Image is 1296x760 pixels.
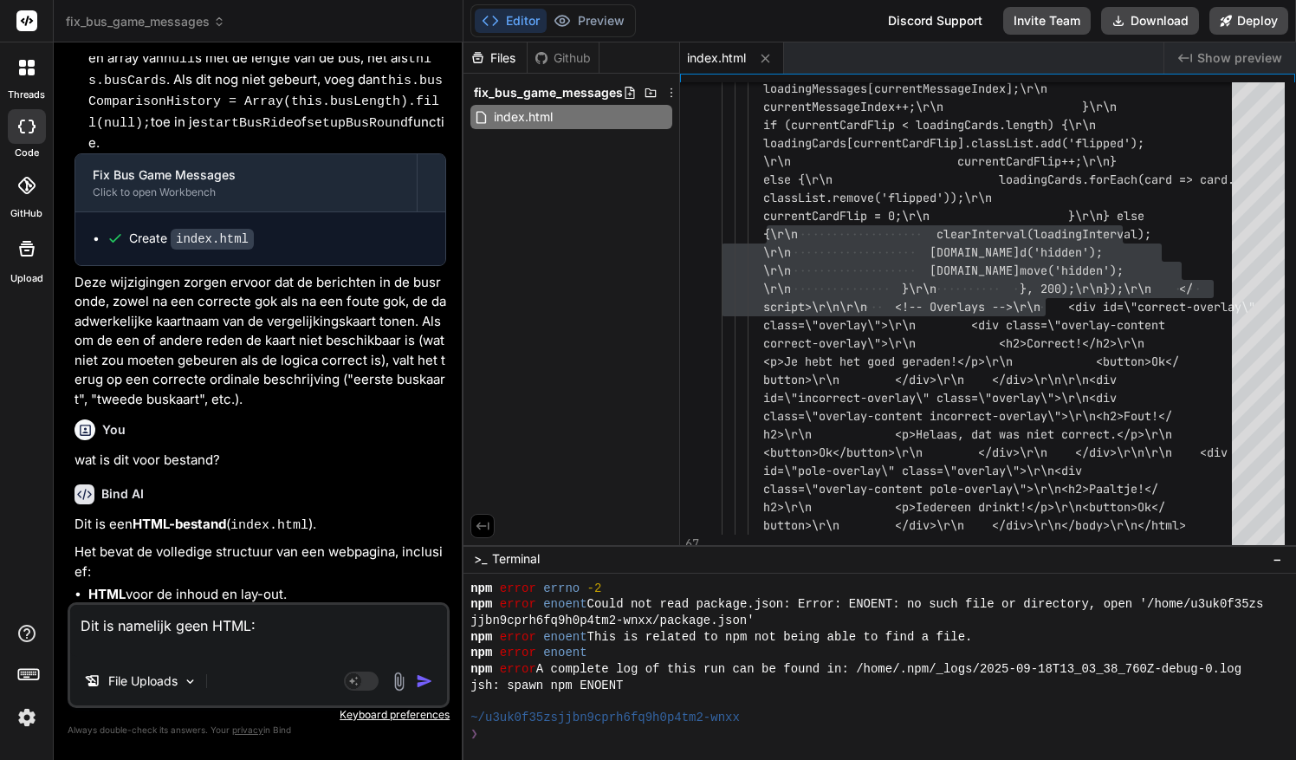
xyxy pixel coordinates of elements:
span: npm [470,629,492,646]
span: This is related to npm not being able to find a file. [587,629,973,646]
span: h2>\r\n <p>Iedereen drinkt!</p>\r\n [763,499,1082,515]
button: Download [1101,7,1199,35]
span: − [1273,550,1282,568]
img: icon [416,672,433,690]
strong: HTML-bestand [133,516,226,532]
span: move('hidden'); [1020,263,1124,278]
span: Each(card => card. [1110,172,1234,187]
span: error [500,661,536,678]
div: Files [463,49,527,67]
code: this.busCards [88,52,431,88]
span: h2>\r\n <p>Helaas, dat was niet correct [763,426,1110,442]
span: npm [470,645,492,661]
textarea: Dit is namelijk geen HTML: [70,605,447,657]
span: class=\"overlay-content pole-overlay\">\r\n [763,481,1061,497]
span: Terminal [492,550,540,568]
img: attachment [389,672,409,692]
span: \r\n [DOMAIN_NAME] [763,244,1020,260]
span: utton>Ok</ [1110,354,1179,369]
span: ~/u3uk0f35zsjjbn9cprh6fq9h0p4tm2-wnxx [470,710,740,726]
code: this.busComparisonHistory = Array(this.busLength).fill(null); [88,74,443,131]
h6: Bind AI [101,485,144,503]
span: -2 [587,581,602,597]
span: \r\n [DOMAIN_NAME] [763,263,1020,278]
span: fix_bus_game_messages [66,13,225,30]
span: >\r\n\r\n <div [1110,445,1228,460]
span: enoent [543,645,586,661]
button: Fix Bus Game MessagesClick to open Workbench [75,154,417,211]
span: <div [1089,372,1117,387]
p: Het bevat de volledige structuur van een webpagina, inclusief: [75,542,446,581]
span: button>\r\n </div>\r\n </div>\r\n</body> [763,517,1110,533]
span: id=\"incorrect-overlay\" class=\"overlay\">\r\n [763,390,1089,406]
li: wordt geïnitialiseerd als een array van s met de lengte van de bus, net als . Als dit nog niet ge... [88,28,446,153]
span: \r\n }\r\n }, 200);\r\n [763,281,1103,296]
span: error [500,596,536,613]
p: wat is dit voor bestand? [75,451,446,471]
img: settings [12,703,42,732]
li: voor de inhoud en lay-out. [88,585,446,605]
span: index.html [492,107,554,127]
button: Deploy [1209,7,1288,35]
label: Upload [10,271,43,286]
button: Preview [547,9,632,33]
span: rval); [1110,226,1151,242]
span: loadingMessages[currentMessageIndex];\r\n [763,81,1047,96]
span: currentCardFlip = 0;\r\n }\r\n [763,208,1103,224]
span: npm [470,581,492,597]
img: Pick Models [183,674,198,689]
span: if (currentCardFlip < loadingCards.length) {\r\n [763,117,1096,133]
button: Editor [475,9,547,33]
span: button>\r\n </div>\r\n </div>\r\n\r\n [763,372,1089,387]
span: } [1110,153,1117,169]
span: <div [1089,390,1117,406]
span: correct-overlay\">\r\n <h2>Correct!</h2 [763,335,1110,351]
span: });\r\n </ [1103,281,1193,296]
span: Show preview [1197,49,1282,67]
div: Github [528,49,599,67]
span: A complete log of this run can be found in: /home/.npm/_logs/2025-09-18T13_03_38_760Z-debug-0.log [536,661,1241,678]
div: Discord Support [878,7,993,35]
span: <h2>Paaltje!</ [1061,481,1158,497]
code: startBusRide [200,116,294,131]
span: .</p>\r\n [1110,426,1172,442]
span: currentMessageIndex++;\r\n }\r\ [763,99,1110,114]
label: threads [8,88,45,102]
span: {\r\n clearInterval(loadingInte [763,226,1110,242]
span: >\r\n [1110,335,1144,351]
span: \r\n</html> [1110,517,1186,533]
span: class=\"overlay\">\r\n <div class=\"overlay [763,317,1110,333]
span: classList.remove('flipped'));\r\n [763,190,992,205]
p: Deze wijzigingen zorgen ervoor dat de berichten in de busronde, zowel na een correcte gok als na ... [75,273,446,410]
span: Could not read package.json: Error: ENOENT: no such file or directory, open '/home/u3uk0f35zs [587,596,1264,613]
span: privacy [232,724,263,735]
h6: You [102,421,126,438]
code: index.html [171,229,254,250]
span: index.html [687,49,746,67]
span: >_ [474,550,487,568]
span: error [500,629,536,646]
span: \r\n currentCardFlip++;\r\n [763,153,1110,169]
span: script>\r\n\r\n <!-- Overlays -->\r\n <div i [763,299,1110,315]
span: jjbn9cprh6fq9h0p4tm2-wnxx/package.json' [470,613,754,629]
span: error [500,645,536,661]
span: ed'); [1110,135,1144,151]
span: error [500,581,536,597]
span: <button>Ok</button>\r\n </div>\r\n </div [763,445,1110,460]
span: ❯ [470,726,479,743]
span: <p>Je hebt het goed geraden!</p>\r\n <b [763,354,1110,369]
span: errno [543,581,580,597]
span: class=\"overlay-content incorrect-overlay\">\r\n [763,408,1096,424]
code: setupBusRound [307,116,408,131]
div: Fix Bus Game Messages [93,166,399,184]
span: id=\"pole-overlay\" class=\"overlay\">\r\n [763,463,1054,478]
button: Invite Team [1003,7,1091,35]
div: 67 [680,535,699,553]
span: <h2>Fout!</ [1096,408,1172,424]
label: GitHub [10,206,42,221]
span: d=\"correct-overlay\" [1110,299,1255,315]
span: fix_bus_game_messages [474,84,623,101]
label: code [15,146,39,160]
code: null [164,52,195,67]
strong: HTML [88,586,126,602]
